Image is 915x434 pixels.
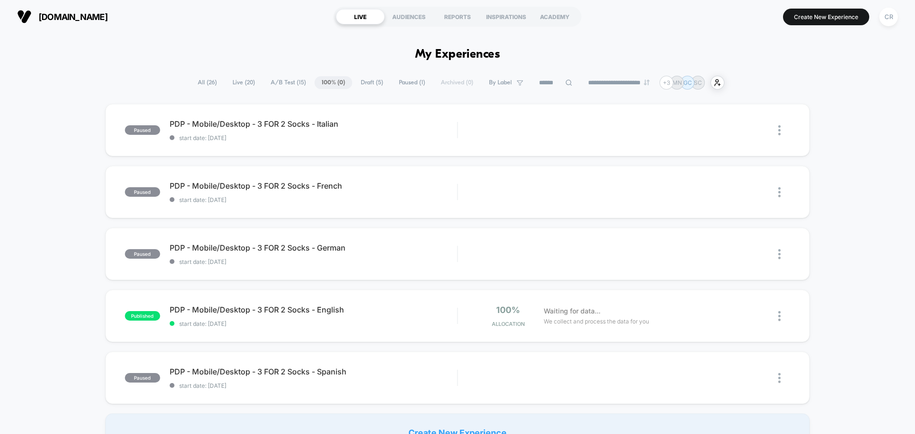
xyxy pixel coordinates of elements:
p: SC [694,79,702,86]
span: start date: [DATE] [170,134,457,141]
span: We collect and process the data for you [544,317,649,326]
span: published [125,311,160,321]
span: PDP - Mobile/Desktop - 3 FOR 2 Socks - English [170,305,457,314]
span: paused [125,125,160,135]
span: start date: [DATE] [170,196,457,203]
span: start date: [DATE] [170,258,457,265]
div: INSPIRATIONS [482,9,530,24]
span: All ( 26 ) [191,76,224,89]
span: PDP - Mobile/Desktop - 3 FOR 2 Socks - Spanish [170,367,457,376]
span: Live ( 20 ) [225,76,262,89]
span: Paused ( 1 ) [392,76,432,89]
div: + 3 [660,76,673,90]
img: close [778,125,781,135]
p: GC [683,79,692,86]
img: end [644,80,650,85]
span: Draft ( 5 ) [354,76,390,89]
span: paused [125,373,160,383]
span: 100% [496,305,520,315]
img: close [778,373,781,383]
span: PDP - Mobile/Desktop - 3 FOR 2 Socks - German [170,243,457,252]
div: REPORTS [433,9,482,24]
div: AUDIENCES [385,9,433,24]
button: CR [876,7,901,27]
img: close [778,249,781,259]
div: LIVE [336,9,385,24]
span: PDP - Mobile/Desktop - 3 FOR 2 Socks - Italian [170,119,457,129]
span: PDP - Mobile/Desktop - 3 FOR 2 Socks - French [170,181,457,191]
button: [DOMAIN_NAME] [14,9,111,24]
div: CR [879,8,898,26]
span: start date: [DATE] [170,382,457,389]
img: close [778,187,781,197]
div: ACADEMY [530,9,579,24]
img: close [778,311,781,321]
span: A/B Test ( 15 ) [264,76,313,89]
h1: My Experiences [415,48,500,61]
span: start date: [DATE] [170,320,457,327]
span: paused [125,249,160,259]
p: MN [672,79,682,86]
span: Allocation [492,321,525,327]
span: [DOMAIN_NAME] [39,12,108,22]
button: Create New Experience [783,9,869,25]
span: Waiting for data... [544,306,600,316]
img: Visually logo [17,10,31,24]
span: paused [125,187,160,197]
span: By Label [489,79,512,86]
